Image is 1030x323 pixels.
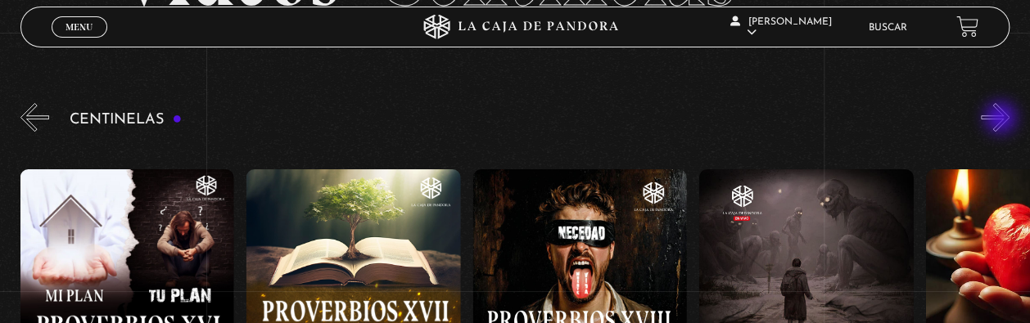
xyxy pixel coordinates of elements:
[869,23,907,33] a: Buscar
[730,17,831,38] span: [PERSON_NAME]
[956,16,978,38] a: View your shopping cart
[61,36,99,47] span: Cerrar
[981,103,1010,132] button: Next
[70,112,182,128] h3: Centinelas
[20,103,49,132] button: Previous
[66,22,93,32] span: Menu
